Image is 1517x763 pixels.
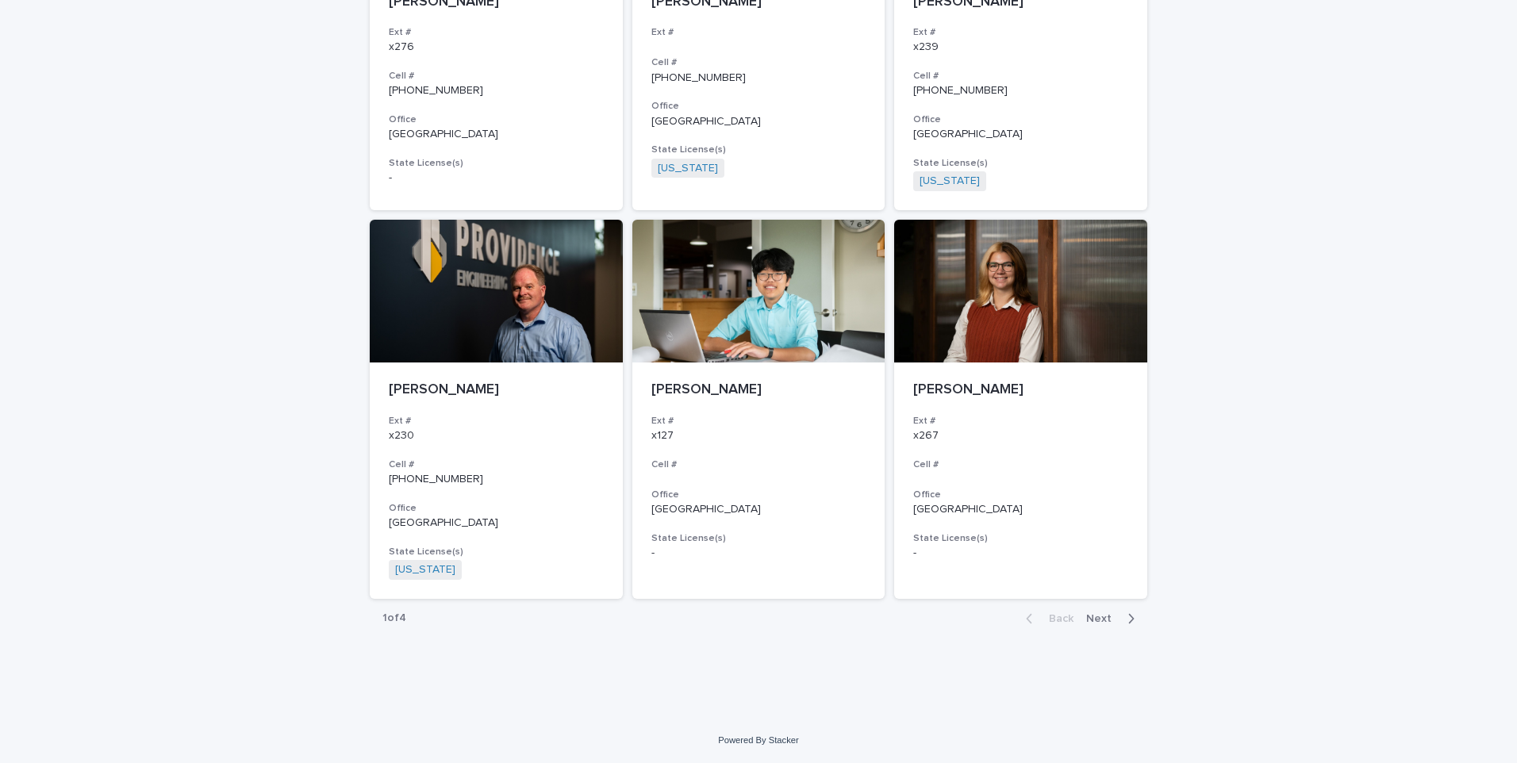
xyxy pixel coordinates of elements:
p: [GEOGRAPHIC_DATA] [913,503,1128,516]
a: [PHONE_NUMBER] [389,474,483,485]
h3: Office [913,113,1128,126]
a: [PHONE_NUMBER] [389,85,483,96]
h3: Ext # [651,415,866,428]
a: x239 [913,41,939,52]
p: - [389,171,604,185]
h3: Ext # [913,26,1128,39]
a: [US_STATE] [395,563,455,577]
span: Back [1039,613,1073,624]
p: [GEOGRAPHIC_DATA] [651,503,866,516]
p: [GEOGRAPHIC_DATA] [389,128,604,141]
p: [PERSON_NAME] [389,381,604,399]
a: [PERSON_NAME]Ext #x127Cell #Office[GEOGRAPHIC_DATA]State License(s)- [632,220,885,599]
a: x267 [913,430,939,441]
h3: Ext # [389,26,604,39]
h3: Cell # [651,56,866,69]
a: x230 [389,430,414,441]
a: [PERSON_NAME]Ext #x267Cell #Office[GEOGRAPHIC_DATA]State License(s)- [894,220,1147,599]
h3: Cell # [913,458,1128,471]
h3: Office [389,502,604,515]
p: - [913,546,1128,560]
button: Next [1080,612,1147,626]
p: - [651,546,866,560]
h3: State License(s) [913,532,1128,545]
h3: Ext # [651,26,866,39]
h3: State License(s) [913,157,1128,170]
h3: Office [651,100,866,113]
h3: State License(s) [651,532,866,545]
h3: Cell # [389,70,604,82]
a: [PHONE_NUMBER] [651,72,746,83]
p: [GEOGRAPHIC_DATA] [651,115,866,128]
p: [GEOGRAPHIC_DATA] [913,128,1128,141]
p: [PERSON_NAME] [651,381,866,399]
h3: Cell # [389,458,604,471]
h3: Ext # [389,415,604,428]
a: [US_STATE] [920,174,980,188]
a: [PHONE_NUMBER] [913,85,1008,96]
h3: Cell # [913,70,1128,82]
button: Back [1013,612,1080,626]
p: 1 of 4 [370,599,419,638]
h3: State License(s) [651,144,866,156]
p: [PERSON_NAME] [913,381,1128,399]
h3: Office [389,113,604,126]
a: Powered By Stacker [718,735,798,745]
h3: State License(s) [389,157,604,170]
a: [PERSON_NAME]Ext #x230Cell #[PHONE_NUMBER]Office[GEOGRAPHIC_DATA]State License(s)[US_STATE] [370,220,623,599]
h3: Ext # [913,415,1128,428]
a: x276 [389,41,414,52]
h3: Office [913,489,1128,501]
h3: Cell # [651,458,866,471]
h3: Office [651,489,866,501]
h3: State License(s) [389,546,604,558]
p: [GEOGRAPHIC_DATA] [389,516,604,530]
a: [US_STATE] [658,162,718,175]
a: x127 [651,430,674,441]
span: Next [1086,613,1121,624]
